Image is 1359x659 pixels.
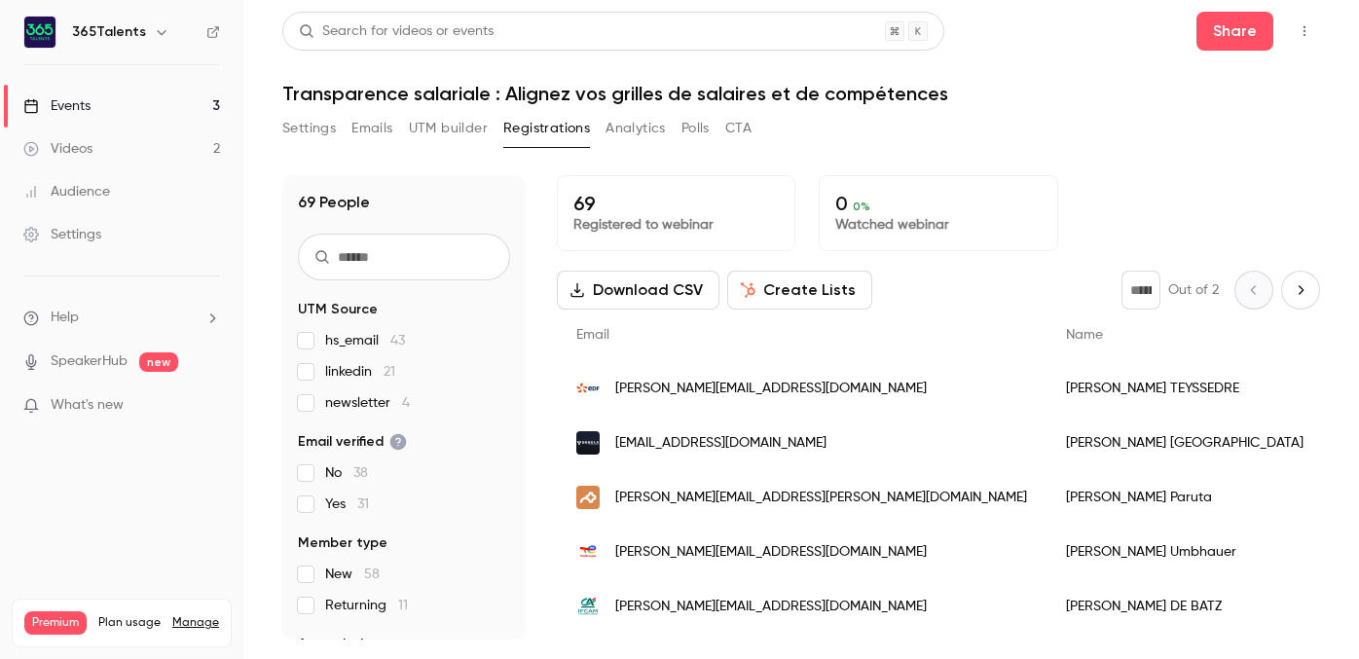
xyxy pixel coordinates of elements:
span: Member type [298,533,387,553]
span: 38 [353,466,368,480]
span: [PERSON_NAME][EMAIL_ADDRESS][DOMAIN_NAME] [615,597,927,617]
div: Settings [23,225,101,244]
span: [PERSON_NAME][EMAIL_ADDRESS][DOMAIN_NAME] [615,542,927,563]
span: Email verified [298,432,407,452]
span: 21 [384,365,395,379]
button: Polls [681,113,710,144]
span: 4 [402,396,410,410]
div: [PERSON_NAME] TEYSSEDRE [1047,361,1323,416]
span: UTM Source [298,300,378,319]
a: SpeakerHub [51,351,128,372]
p: 69 [573,192,779,215]
img: 365Talents [24,17,55,48]
iframe: Noticeable Trigger [197,397,220,415]
p: 0 [835,192,1041,215]
div: [PERSON_NAME] [GEOGRAPHIC_DATA] [1047,416,1323,470]
img: totalenergies.com [576,540,600,564]
img: ca-ifcam.fr [576,595,600,618]
div: [PERSON_NAME] DE BATZ [1047,579,1323,634]
button: CTA [725,113,752,144]
span: No [325,463,368,483]
span: Help [51,308,79,328]
button: Emails [351,113,392,144]
li: help-dropdown-opener [23,308,220,328]
span: 11 [398,599,408,612]
img: stellanova.fr [576,486,600,509]
button: Next page [1281,271,1320,310]
button: Settings [282,113,336,144]
span: Returning [325,596,408,615]
span: Plan usage [98,615,161,631]
span: 0 % [853,200,870,213]
button: Analytics [606,113,666,144]
span: Yes [325,494,369,514]
span: 43 [390,334,405,348]
button: Download CSV [557,271,719,310]
div: Events [23,96,91,116]
p: Watched webinar [835,215,1041,235]
span: 58 [364,567,380,581]
span: 31 [357,497,369,511]
span: Email [576,328,609,342]
span: Premium [24,611,87,635]
button: UTM builder [409,113,488,144]
span: new [139,352,178,372]
span: [PERSON_NAME][EMAIL_ADDRESS][DOMAIN_NAME] [615,379,927,399]
div: Search for videos or events [299,21,494,42]
h1: 69 People [298,191,370,214]
button: Create Lists [727,271,872,310]
img: edf.fr [576,377,600,400]
span: Attended [298,635,363,654]
span: linkedin [325,362,395,382]
img: segula.fr [576,431,600,455]
span: Name [1066,328,1103,342]
button: Registrations [503,113,590,144]
div: Audience [23,182,110,201]
span: [PERSON_NAME][EMAIL_ADDRESS][PERSON_NAME][DOMAIN_NAME] [615,488,1027,508]
span: What's new [51,395,124,416]
p: Registered to webinar [573,215,779,235]
span: [EMAIL_ADDRESS][DOMAIN_NAME] [615,433,826,454]
div: [PERSON_NAME] Umbhauer [1047,525,1323,579]
p: Out of 2 [1168,280,1219,300]
button: Share [1196,12,1273,51]
h6: 365Talents [72,22,146,42]
a: Manage [172,615,219,631]
h1: Transparence salariale : Alignez vos grilles de salaires et de compétences [282,82,1320,105]
span: hs_email [325,331,405,350]
div: Videos [23,139,92,159]
span: New [325,565,380,584]
div: [PERSON_NAME] Paruta [1047,470,1323,525]
span: newsletter [325,393,410,413]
